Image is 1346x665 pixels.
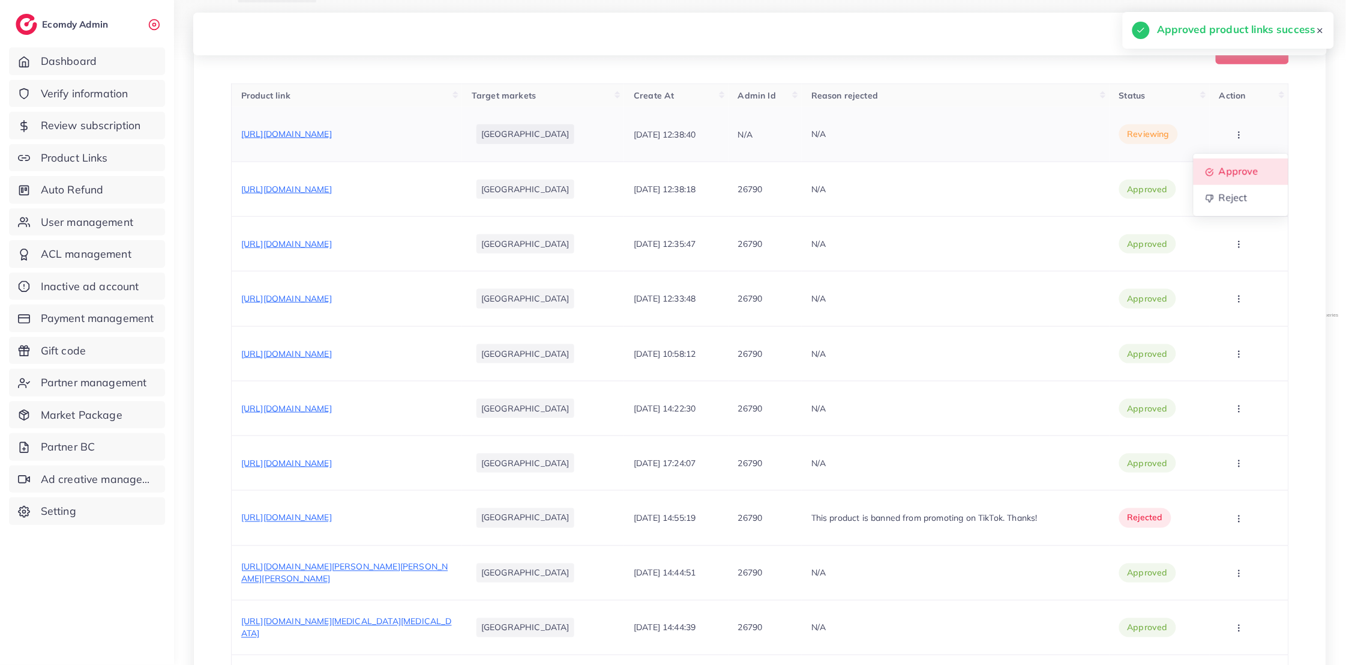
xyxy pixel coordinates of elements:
[634,127,696,142] p: [DATE] 12:38:40
[476,399,574,418] li: [GEOGRAPHIC_DATA]
[9,497,165,525] a: Setting
[634,456,696,470] p: [DATE] 17:24:07
[634,237,696,251] p: [DATE] 12:35:47
[634,511,696,526] p: [DATE] 14:55:19
[1128,622,1168,634] span: approved
[476,289,574,308] li: [GEOGRAPHIC_DATA]
[634,621,696,635] p: [DATE] 14:44:39
[9,176,165,204] a: Auto Refund
[41,118,141,133] span: Review subscription
[9,337,165,365] a: Gift code
[738,291,763,306] p: 26790
[811,622,826,633] span: N/A
[1128,567,1168,579] span: approved
[1128,457,1168,469] span: approved
[41,246,131,262] span: ACL management
[241,616,452,639] span: [URL][DOMAIN_NAME][MEDICAL_DATA][MEDICAL_DATA]
[1128,348,1168,360] span: approved
[476,508,574,527] li: [GEOGRAPHIC_DATA]
[738,621,763,635] p: 26790
[41,343,86,359] span: Gift code
[241,403,332,414] span: [URL][DOMAIN_NAME]
[811,238,826,249] span: N/A
[241,184,332,195] span: [URL][DOMAIN_NAME]
[634,347,696,361] p: [DATE] 10:58:12
[241,562,448,585] span: [URL][DOMAIN_NAME][PERSON_NAME][PERSON_NAME][PERSON_NAME]
[41,150,108,166] span: Product Links
[9,144,165,172] a: Product Links
[241,512,332,523] span: [URL][DOMAIN_NAME]
[241,238,332,249] span: [URL][DOMAIN_NAME]
[1128,402,1168,414] span: approved
[41,472,156,487] span: Ad creative management
[476,563,574,583] li: [GEOGRAPHIC_DATA]
[634,90,674,101] span: Create At
[738,90,776,101] span: Admin Id
[738,182,763,196] p: 26790
[41,311,154,326] span: Payment management
[9,208,165,236] a: User management
[41,407,122,423] span: Market Package
[738,401,763,416] p: 26790
[811,348,826,359] span: N/A
[472,90,536,101] span: Target markets
[1219,192,1248,204] span: Reject
[41,86,128,102] span: Verify information
[738,456,763,470] p: 26790
[241,90,290,101] span: Product link
[9,466,165,493] a: Ad creative management
[41,439,95,455] span: Partner BC
[811,293,826,304] span: N/A
[41,279,139,294] span: Inactive ad account
[811,129,826,139] span: N/A
[9,273,165,300] a: Inactive ad account
[738,237,763,251] p: 26790
[41,375,147,390] span: Partner management
[634,566,696,580] p: [DATE] 14:44:51
[738,127,753,142] p: N/A
[811,458,826,469] span: N/A
[9,240,165,268] a: ACL management
[1128,183,1168,195] span: approved
[634,182,696,196] p: [DATE] 12:38:18
[476,618,574,637] li: [GEOGRAPHIC_DATA]
[241,458,332,469] span: [URL][DOMAIN_NAME]
[9,369,165,396] a: Partner management
[241,129,332,139] span: [URL][DOMAIN_NAME]
[9,80,165,108] a: Verify information
[476,454,574,473] li: [GEOGRAPHIC_DATA]
[811,568,826,578] span: N/A
[1119,90,1146,101] span: Status
[41,182,104,198] span: Auto Refund
[738,566,763,580] p: 26790
[476,180,574,199] li: [GEOGRAPHIC_DATA]
[476,344,574,363] li: [GEOGRAPHIC_DATA]
[42,19,111,30] h2: Ecomdy Admin
[16,14,111,35] a: logoEcomdy Admin
[1128,238,1168,250] span: approved
[1219,90,1246,101] span: Action
[476,124,574,144] li: [GEOGRAPHIC_DATA]
[41,214,133,230] span: User management
[1128,512,1163,524] span: rejected
[16,14,37,35] img: logo
[41,503,76,519] span: Setting
[811,184,826,195] span: N/A
[738,347,763,361] p: 26790
[9,305,165,332] a: Payment management
[476,234,574,254] li: [GEOGRAPHIC_DATA]
[738,511,763,526] p: 26790
[9,401,165,429] a: Market Package
[41,53,97,69] span: Dashboard
[241,293,332,304] span: [URL][DOMAIN_NAME]
[811,90,878,101] span: Reason rejected
[1157,22,1316,37] h5: Approved product links success
[1128,128,1170,140] span: reviewing
[634,291,696,306] p: [DATE] 12:33:48
[241,348,332,359] span: [URL][DOMAIN_NAME]
[1128,293,1168,305] span: approved
[634,401,696,416] p: [DATE] 14:22:30
[1219,165,1259,177] span: Approve
[811,403,826,414] span: N/A
[811,511,1100,526] p: This product is banned from promoting on TikTok. Thanks!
